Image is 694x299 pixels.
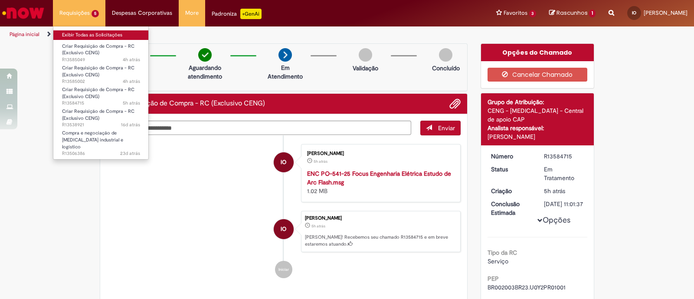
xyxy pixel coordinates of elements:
span: Enviar [438,124,455,132]
time: 09/09/2025 11:39:54 [120,150,140,157]
ul: Trilhas de página [7,26,456,43]
div: Opções do Chamado [481,44,594,61]
span: 16d atrás [121,122,140,128]
span: Compra e negociação de [MEDICAL_DATA] industrial e logístico [62,130,123,150]
time: 01/10/2025 10:01:33 [311,223,325,229]
span: 5h atrás [314,159,327,164]
time: 01/10/2025 09:56:19 [314,159,327,164]
span: [PERSON_NAME] [644,9,687,16]
div: CENG - [MEDICAL_DATA] - Central de apoio CAP [488,106,588,124]
div: [PERSON_NAME] [305,216,456,221]
span: 5 [92,10,99,17]
div: Analista responsável: [488,124,588,132]
span: Criar Requisição de Compra - RC (Exclusivo CENG) [62,86,134,100]
img: arrow-next.png [278,48,292,62]
div: Isadora de Oliveira [274,152,294,172]
a: Exibir Todas as Solicitações [53,30,149,40]
span: Criar Requisição de Compra - RC (Exclusivo CENG) [62,65,134,78]
p: Validação [353,64,378,72]
b: PEP [488,275,499,283]
span: 5h atrás [311,223,325,229]
span: 1 [589,10,596,17]
time: 16/09/2025 11:00:07 [121,122,140,128]
button: Cancelar Chamado [488,68,588,82]
time: 01/10/2025 10:01:34 [123,100,140,106]
img: img-circle-grey.png [359,48,372,62]
time: 01/10/2025 10:39:51 [123,56,140,63]
span: 23d atrás [120,150,140,157]
button: Adicionar anexos [449,98,461,109]
span: Serviço [488,257,508,265]
li: Isadora de Oliveira [107,211,461,253]
span: IO [281,219,286,240]
h2: Criar Requisição de Compra - RC (Exclusivo CENG) Histórico de tíquete [107,100,265,108]
div: Em Tratamento [544,165,584,182]
div: R13584715 [544,152,584,161]
p: Em Atendimento [264,63,306,81]
span: Rascunhos [557,9,588,17]
p: Concluído [432,64,460,72]
img: check-circle-green.png [198,48,212,62]
span: Favoritos [504,9,527,17]
b: Tipo da RC [488,249,517,256]
div: [DATE] 11:01:37 [544,200,584,208]
span: 4h atrás [123,56,140,63]
p: +GenAi [240,9,262,19]
div: [PERSON_NAME] [307,151,452,156]
a: Página inicial [10,31,39,38]
div: 01/10/2025 10:01:33 [544,187,584,195]
ul: Requisições [53,26,149,160]
dt: Criação [484,187,538,195]
div: 1.02 MB [307,169,452,195]
span: R13506386 [62,150,140,157]
span: Criar Requisição de Compra - RC (Exclusivo CENG) [62,43,134,56]
a: Aberto R13538921 : Criar Requisição de Compra - RC (Exclusivo CENG) [53,107,149,125]
span: 4h atrás [123,78,140,85]
span: Requisições [59,9,90,17]
span: R13538921 [62,122,140,128]
img: ServiceNow [1,4,46,22]
a: Aberto R13584715 : Criar Requisição de Compra - RC (Exclusivo CENG) [53,85,149,104]
p: [PERSON_NAME]! Recebemos seu chamado R13584715 e em breve estaremos atuando. [305,234,456,247]
span: 5h atrás [123,100,140,106]
span: 3 [529,10,537,17]
div: Padroniza [212,9,262,19]
div: Grupo de Atribuição: [488,98,588,106]
span: 5h atrás [544,187,565,195]
textarea: Digite sua mensagem aqui... [107,121,411,135]
time: 01/10/2025 10:01:33 [544,187,565,195]
a: Aberto R13506386 : Compra e negociação de Capex industrial e logístico [53,128,149,147]
div: [PERSON_NAME] [488,132,588,141]
dt: Status [484,165,538,174]
time: 01/10/2025 10:34:44 [123,78,140,85]
a: Rascunhos [549,9,596,17]
button: Enviar [420,121,461,135]
span: More [185,9,199,17]
span: IO [632,10,636,16]
div: Isadora de Oliveira [274,219,294,239]
span: BR002003BR23.U0Y2PR01001 [488,283,566,291]
ul: Histórico de tíquete [107,135,461,287]
span: R13585002 [62,78,140,85]
img: img-circle-grey.png [439,48,452,62]
dt: Número [484,152,538,161]
span: R13585049 [62,56,140,63]
span: IO [281,152,286,173]
a: Aberto R13585049 : Criar Requisição de Compra - RC (Exclusivo CENG) [53,42,149,60]
a: ENC PO-541-25 Focus Engenharia Elétrica Estudo de Arc Flash.msg [307,170,451,186]
span: Despesas Corporativas [112,9,172,17]
dt: Conclusão Estimada [484,200,538,217]
a: Aberto R13585002 : Criar Requisição de Compra - RC (Exclusivo CENG) [53,63,149,82]
p: Aguardando atendimento [184,63,226,81]
span: Criar Requisição de Compra - RC (Exclusivo CENG) [62,108,134,122]
span: R13584715 [62,100,140,107]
